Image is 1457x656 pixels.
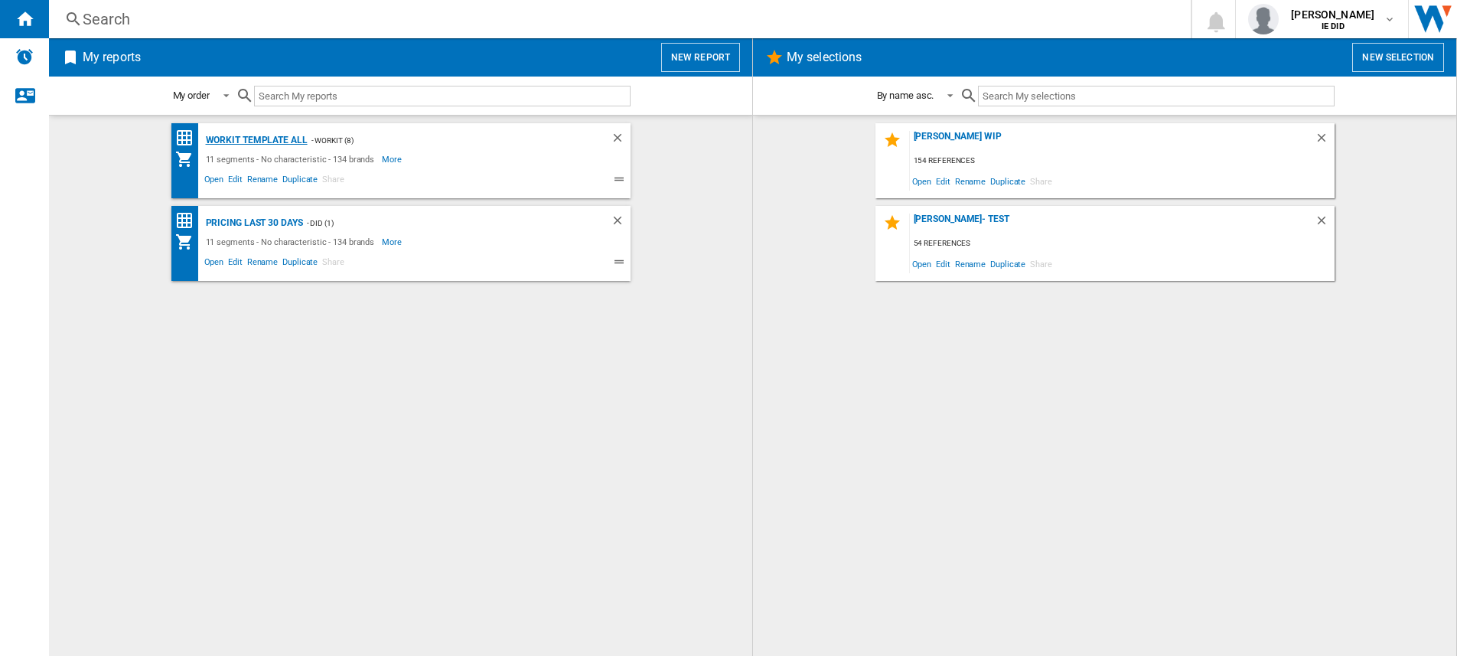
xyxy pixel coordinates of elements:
[254,86,631,106] input: Search My reports
[245,255,280,273] span: Rename
[910,152,1335,171] div: 154 references
[280,172,320,191] span: Duplicate
[382,150,404,168] span: More
[382,233,404,251] span: More
[83,8,1151,30] div: Search
[910,131,1315,152] div: [PERSON_NAME] WIP
[175,211,202,230] div: Price Matrix
[1352,43,1444,72] button: New selection
[784,43,865,72] h2: My selections
[934,171,953,191] span: Edit
[611,214,631,233] div: Delete
[303,214,580,233] div: - DID (1)
[877,90,934,101] div: By name asc.
[661,43,740,72] button: New report
[978,86,1334,106] input: Search My selections
[1248,4,1279,34] img: profile.jpg
[1028,171,1054,191] span: Share
[910,171,934,191] span: Open
[910,253,934,274] span: Open
[1322,21,1345,31] b: IE DID
[175,233,202,251] div: My Assortment
[202,233,383,251] div: 11 segments - No characteristic - 134 brands
[80,43,144,72] h2: My reports
[202,131,308,150] div: Workit Template All
[1315,131,1335,152] div: Delete
[934,253,953,274] span: Edit
[202,255,227,273] span: Open
[910,214,1315,234] div: [PERSON_NAME]- Test
[1028,253,1054,274] span: Share
[202,150,383,168] div: 11 segments - No characteristic - 134 brands
[611,131,631,150] div: Delete
[226,172,245,191] span: Edit
[280,255,320,273] span: Duplicate
[953,253,988,274] span: Rename
[308,131,580,150] div: - Workit (8)
[953,171,988,191] span: Rename
[988,171,1028,191] span: Duplicate
[175,129,202,148] div: Price Matrix
[245,172,280,191] span: Rename
[226,255,245,273] span: Edit
[1291,7,1374,22] span: [PERSON_NAME]
[320,255,347,273] span: Share
[15,47,34,66] img: alerts-logo.svg
[202,214,303,233] div: Pricing Last 30 days
[910,234,1335,253] div: 54 references
[1315,214,1335,234] div: Delete
[175,150,202,168] div: My Assortment
[320,172,347,191] span: Share
[988,253,1028,274] span: Duplicate
[202,172,227,191] span: Open
[173,90,210,101] div: My order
